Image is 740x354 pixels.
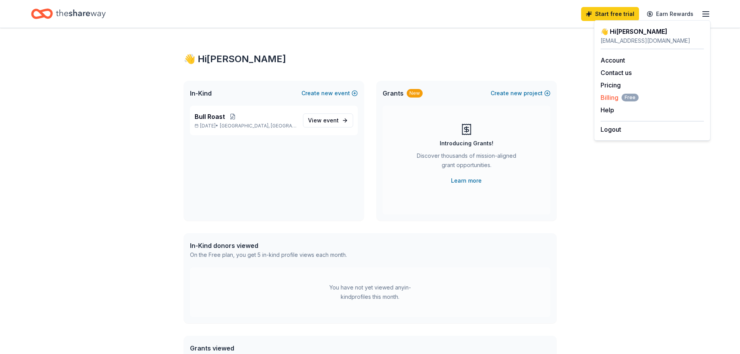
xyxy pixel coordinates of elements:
[190,344,343,353] div: Grants viewed
[414,151,519,173] div: Discover thousands of mission-aligned grant opportunities.
[601,93,639,102] span: Billing
[581,7,639,21] a: Start free trial
[303,113,353,127] a: View event
[622,94,639,101] span: Free
[220,123,296,129] span: [GEOGRAPHIC_DATA], [GEOGRAPHIC_DATA]
[407,89,423,98] div: New
[195,123,297,129] p: [DATE] •
[440,139,493,148] div: Introducing Grants!
[321,89,333,98] span: new
[322,283,419,302] div: You have not yet viewed any in-kind profiles this month.
[601,81,621,89] a: Pricing
[601,125,621,134] button: Logout
[601,68,632,77] button: Contact us
[184,53,557,65] div: 👋 Hi [PERSON_NAME]
[195,112,225,121] span: Bull Roast
[190,241,347,250] div: In-Kind donors viewed
[642,7,698,21] a: Earn Rewards
[301,89,358,98] button: Createnewevent
[491,89,550,98] button: Createnewproject
[601,105,614,115] button: Help
[601,27,704,36] div: 👋 Hi [PERSON_NAME]
[383,89,404,98] span: Grants
[601,93,639,102] button: BillingFree
[510,89,522,98] span: new
[451,176,482,185] a: Learn more
[323,117,339,124] span: event
[601,56,625,64] a: Account
[601,36,704,45] div: [EMAIL_ADDRESS][DOMAIN_NAME]
[190,89,212,98] span: In-Kind
[190,250,347,260] div: On the Free plan, you get 5 in-kind profile views each month.
[31,5,106,23] a: Home
[308,116,339,125] span: View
